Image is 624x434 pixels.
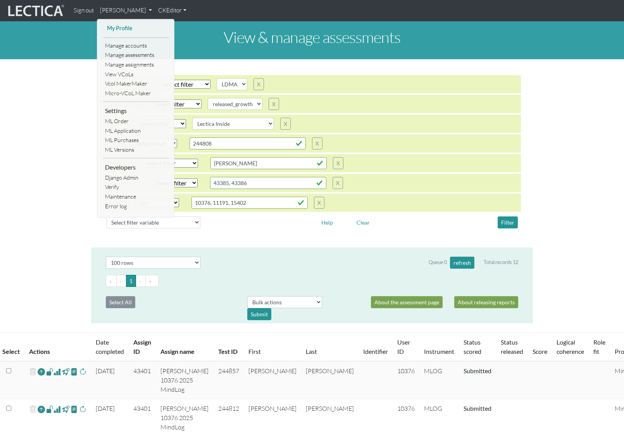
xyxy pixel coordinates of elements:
span: delete [29,404,36,415]
a: About releasing reports [454,296,518,308]
div: Queue 0 Total records 12 [429,257,518,269]
a: About the assessment page [371,296,443,308]
th: Actions [24,333,91,362]
a: ML Versions [103,145,169,155]
span: rescore [79,367,86,376]
button: X [269,98,279,110]
a: Maintenance [103,192,169,202]
button: X [253,78,264,90]
td: 10376 [393,361,419,399]
a: Score [533,348,547,355]
a: Completed = assessment has been completed; CS scored = assessment has been CLAS scored; LS scored... [464,367,491,374]
a: Error log [103,202,169,211]
button: Select All [106,296,135,308]
li: Developers [103,161,169,173]
a: Instrument [424,348,454,355]
span: view [71,405,78,413]
a: Vcol MakerMaker [103,79,169,89]
a: First [248,348,261,355]
a: Completed = assessment has been completed; CS scored = assessment has been CLAS scored; LS scored... [464,405,491,412]
a: Micro-VCoL Maker [103,89,169,98]
td: MLOG [419,361,459,399]
button: X [333,177,343,189]
a: Verify [103,182,169,192]
button: Clear [353,216,373,228]
a: Manage assessments [103,50,169,60]
span: view [62,405,69,413]
a: Status released [501,338,523,355]
span: view [46,367,53,376]
a: Sign out [71,3,97,18]
span: view [62,367,69,376]
a: View VCoLs [103,70,169,79]
span: view [71,367,78,376]
a: Logical coherence [557,338,584,355]
button: Go to page 1 [126,275,136,287]
td: [DATE] [91,361,129,399]
a: Identifier [363,348,388,355]
a: [PERSON_NAME] [97,3,155,18]
button: Filter [498,216,518,228]
span: Analyst score [53,405,61,414]
span: rescore [79,405,86,414]
button: X [280,118,291,130]
a: Django Admin [103,173,169,183]
a: User ID [397,338,410,355]
a: ML Order [103,117,169,126]
img: lecticalive [6,3,64,18]
a: Status scored [464,338,481,355]
td: 43401 [129,361,156,399]
th: Assign ID [129,333,156,362]
span: view [46,405,53,413]
button: Help [318,216,336,228]
button: refresh [450,257,474,269]
a: ML Purchases [103,136,169,145]
ul: Pagination [106,275,518,287]
span: Analyst score [53,367,61,376]
a: My Profile [105,24,167,33]
button: X [333,157,343,169]
a: Reopen [38,366,45,377]
th: Assign name [156,333,214,362]
th: Test ID [214,333,244,362]
td: [PERSON_NAME] [244,361,301,399]
a: Role fit [593,338,605,355]
a: ML Application [103,126,169,136]
td: 244857 [214,361,244,399]
button: X [314,197,324,209]
span: delete [29,366,36,377]
div: Submit [247,308,271,320]
a: Help [318,218,336,225]
a: Last [306,348,317,355]
td: [PERSON_NAME] [301,361,359,399]
button: X [312,137,322,149]
td: [PERSON_NAME] 10376 2025 MindLog [156,361,214,399]
a: Manage accounts [103,41,169,51]
li: Settings [103,105,169,117]
a: Manage assignments [103,60,169,70]
a: Date completed [96,338,124,355]
a: CKEditor [155,3,190,18]
a: Reopen [38,404,45,415]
